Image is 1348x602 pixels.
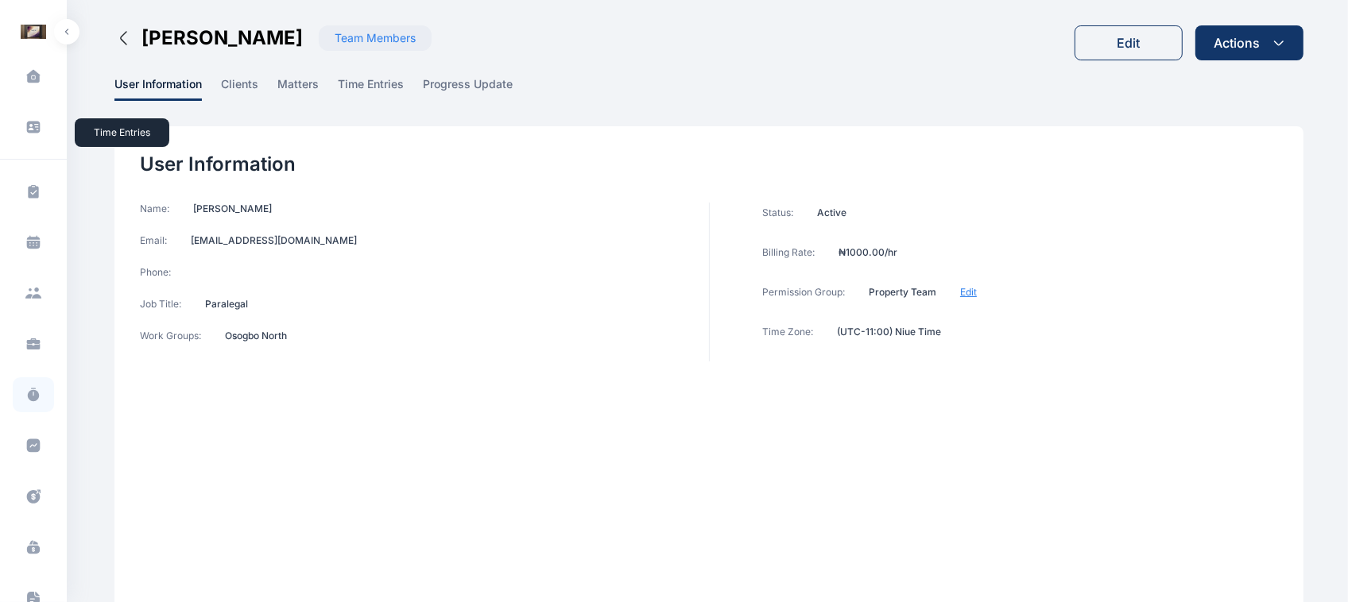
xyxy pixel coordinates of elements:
[1195,25,1303,60] button: Actions
[225,330,287,342] p: Osogbo North
[205,298,248,311] p: Paralegal
[423,76,532,101] a: progress update
[191,234,357,247] p: [EMAIL_ADDRESS][DOMAIN_NAME]
[141,25,303,51] span: [PERSON_NAME]
[839,246,897,259] p: ₦1000.00/hr
[1118,33,1141,52] div: Edit
[338,76,404,101] span: time entries
[277,76,319,101] span: matters
[193,203,272,215] p: [PERSON_NAME]
[762,206,793,219] p: Status:
[960,286,977,299] button: Edit
[140,203,169,215] p: Name:
[869,286,936,299] p: Property Team
[338,76,423,101] a: time entries
[221,76,258,101] span: clients
[277,76,338,101] a: matters
[140,330,201,342] p: Work Groups:
[762,326,813,338] p: Time Zone:
[140,152,1278,177] h2: User Information
[817,206,846,219] p: Active
[762,246,815,259] p: Billing Rate:
[114,25,432,51] button: [PERSON_NAME]Team Members
[140,298,181,311] p: Job Title:
[423,76,513,101] span: progress update
[335,30,416,46] div: Team Members
[114,76,202,101] span: user information
[140,266,171,279] p: Phone:
[1075,25,1183,60] button: Edit
[762,286,845,299] p: Permission Group:
[221,76,277,101] a: clients
[837,326,941,338] p: (UTC-11:00) Niue Time
[1214,33,1260,52] div: Actions
[140,234,167,247] p: Email:
[114,76,221,101] a: user information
